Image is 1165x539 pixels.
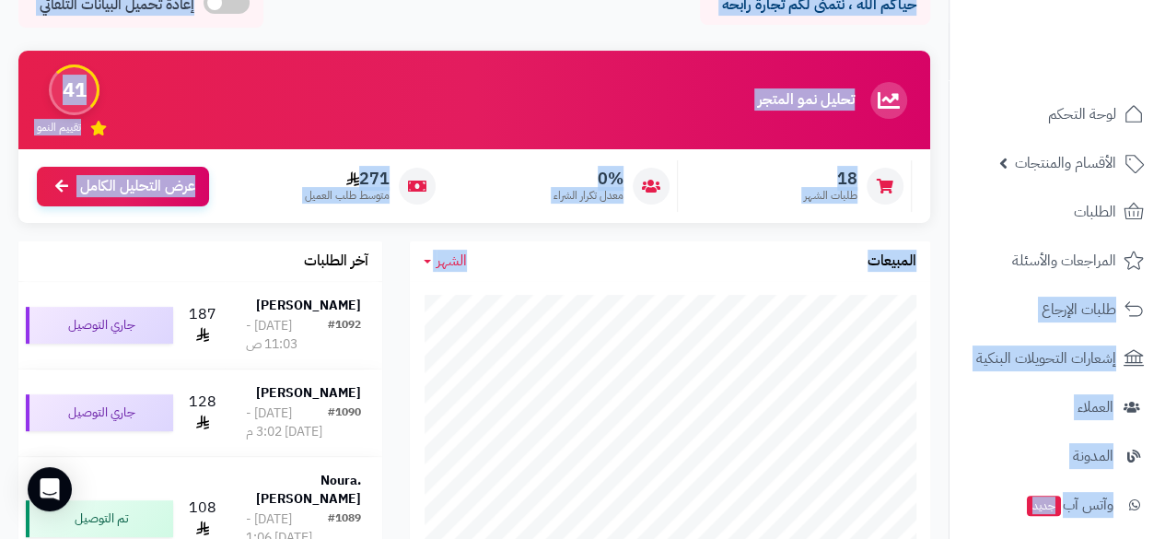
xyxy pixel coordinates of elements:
[804,188,857,204] span: طلبات الشهر
[1040,14,1148,53] img: logo-2.png
[37,167,209,206] a: عرض التحليل الكامل
[961,434,1154,478] a: المدونة
[1073,443,1113,469] span: المدونة
[1048,101,1116,127] span: لوحة التحكم
[328,317,361,354] div: #1092
[1078,394,1113,420] span: العملاء
[328,404,361,441] div: #1090
[26,307,173,344] div: جاري التوصيل
[1012,248,1116,274] span: المراجعات والأسئلة
[961,483,1154,527] a: وآتس آبجديد
[305,188,390,204] span: متوسط طلب العميل
[1074,199,1116,225] span: الطلبات
[1015,150,1116,176] span: الأقسام والمنتجات
[424,251,467,272] a: الشهر
[256,296,361,315] strong: [PERSON_NAME]
[1027,496,1061,516] span: جديد
[305,169,390,189] span: 271
[553,169,623,189] span: 0%
[961,336,1154,381] a: إشعارات التحويلات البنكية
[868,253,916,270] h3: المبيعات
[961,239,1154,283] a: المراجعات والأسئلة
[976,346,1116,371] span: إشعارات التحويلات البنكية
[304,253,368,270] h3: آخر الطلبات
[246,404,328,441] div: [DATE] - [DATE] 3:02 م
[256,383,361,403] strong: [PERSON_NAME]
[28,467,72,511] div: Open Intercom Messenger
[181,282,225,369] td: 187
[37,120,81,135] span: تقييم النمو
[181,369,225,456] td: 128
[437,250,467,272] span: الشهر
[961,287,1154,332] a: طلبات الإرجاع
[961,385,1154,429] a: العملاء
[961,190,1154,234] a: الطلبات
[804,169,857,189] span: 18
[553,188,623,204] span: معدل تكرار الشراء
[758,92,855,109] h3: تحليل نمو المتجر
[1025,492,1113,518] span: وآتس آب
[26,394,173,431] div: جاري التوصيل
[26,500,173,537] div: تم التوصيل
[80,176,195,197] span: عرض التحليل الكامل
[1042,297,1116,322] span: طلبات الإرجاع
[961,92,1154,136] a: لوحة التحكم
[246,317,328,354] div: [DATE] - 11:03 ص
[256,471,361,509] strong: Noura. [PERSON_NAME]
